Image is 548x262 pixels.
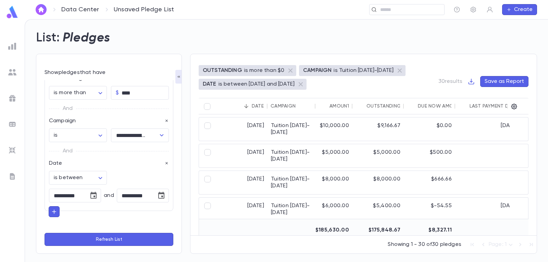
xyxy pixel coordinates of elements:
p: OUTSTANDING [203,67,242,74]
div: $5,000.00 [315,144,352,167]
div: [DATE] [216,117,267,141]
button: Create [502,4,537,15]
button: Sort [356,101,366,112]
button: Sort [407,101,418,112]
img: students_grey.60c7aba0da46da39d6d829b817ac14fc.svg [8,68,16,76]
div: Campaign [45,113,169,124]
div: [DATE] [216,198,267,221]
div: $10,000.00 [315,117,352,141]
span: is [54,133,58,138]
div: Page: 1 [489,239,515,250]
div: Tuition [DATE]-[DATE] [267,171,315,194]
img: home_white.a664292cf8c1dea59945f0da9f25487c.svg [37,7,45,12]
span: is between [54,175,83,180]
div: [DATE] [455,198,521,221]
p: and [104,192,114,199]
div: OUTSTANDINGis more than $0 [199,65,296,76]
p: $ [116,89,119,96]
p: is more than $0 [244,67,284,74]
img: logo [5,5,19,19]
div: Due Now Amount [418,103,463,109]
div: $185,630.00 [315,222,352,238]
div: $8,000.00 [352,171,404,194]
div: $5,000.00 [352,144,404,167]
div: $8,327.11 [404,222,455,238]
h2: Pledges [63,30,110,46]
p: And [63,146,73,156]
button: Refresh List [45,233,173,246]
img: campaigns_grey.99e729a5f7ee94e3726e6486bddda8f1.svg [8,94,16,102]
div: $500.00 [404,144,455,167]
p: And [63,104,73,113]
button: Open [157,130,166,140]
p: CAMPAIGN [303,67,332,74]
div: $0.00 [404,117,455,141]
img: letters_grey.7941b92b52307dd3b8a917253454ce1c.svg [8,172,16,180]
div: Amount [329,103,350,109]
div: Last Payment Date [470,103,517,109]
div: [DATE] [455,117,521,141]
p: is between [DATE] and [DATE] [219,81,295,88]
p: is Tuition [DATE]-[DATE] [334,67,394,74]
div: [DATE] [216,144,267,167]
button: Choose date, selected date is Sep 1, 2025 [87,189,100,202]
div: $666.66 [404,171,455,194]
button: Sort [319,101,329,112]
div: $8,000.00 [315,171,352,194]
div: Tuition [DATE]-[DATE] [267,144,315,167]
span: Page: 1 [489,242,507,247]
div: $9,166.67 [352,117,404,141]
a: Data Center [61,6,99,13]
div: $-54.55 [404,198,455,221]
span: is more than [54,90,86,96]
div: Date [252,103,264,109]
div: is [49,129,107,142]
p: 30 results [438,78,462,85]
div: Tuition [DATE]-[DATE] [267,198,315,221]
div: Tuition [DATE]-[DATE] [267,117,315,141]
p: Show pledges that have [45,69,173,76]
p: Unsaved Pledge List [114,6,174,13]
div: Outstanding [366,103,401,109]
img: imports_grey.530a8a0e642e233f2baf0ef88e8c9fcb.svg [8,146,16,154]
div: $5,400.00 [352,198,404,221]
div: is more than [49,86,107,100]
img: batches_grey.339ca447c9d9533ef1741baa751efc33.svg [8,120,16,128]
img: reports_grey.c525e4749d1bce6a11f5fe2a8de1b229.svg [8,42,16,50]
button: Sort [459,101,470,112]
p: Showing 1 - 30 of 30 pledges [388,241,461,248]
p: DATE [203,81,216,88]
div: CAMPAIGNis Tuition [DATE]-[DATE] [299,65,406,76]
button: Save as Report [480,76,528,87]
div: $6,000.00 [315,198,352,221]
button: Sort [296,101,307,112]
h2: List: [36,30,60,46]
div: [DATE] [216,171,267,194]
button: Sort [241,101,252,112]
div: DATEis between [DATE] and [DATE] [199,79,307,90]
div: Date [45,156,169,167]
button: Choose date, selected date is Sep 30, 2025 [154,189,168,202]
div: Campaign [271,103,296,109]
div: is between [49,171,107,185]
div: $175,848.67 [352,222,404,238]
